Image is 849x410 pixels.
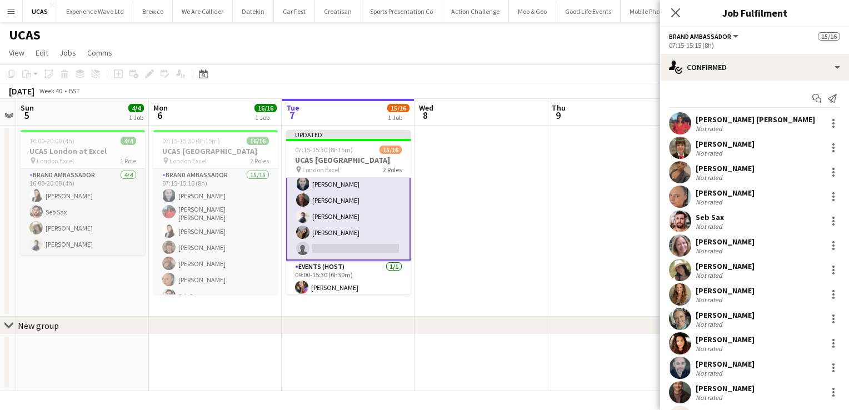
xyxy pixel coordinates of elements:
[696,261,755,271] div: [PERSON_NAME]
[696,139,755,149] div: [PERSON_NAME]
[669,41,840,49] div: 07:15-15:15 (8h)
[274,1,315,22] button: Car Fest
[442,1,509,22] button: Action Challenge
[19,109,34,122] span: 5
[69,87,80,95] div: BST
[37,157,74,165] span: London Excel
[388,113,409,122] div: 1 Job
[128,104,144,112] span: 4/4
[669,32,731,41] span: Brand Ambassador
[133,1,173,22] button: Brewco
[36,48,48,58] span: Edit
[9,48,24,58] span: View
[21,130,145,255] app-job-card: 16:00-20:00 (4h)4/4UCAS London at Excel London Excel1 RoleBrand Ambassador4/416:00-20:00 (4h)[PER...
[57,1,133,22] button: Experience Wave Ltd
[173,1,233,22] button: We Are Collider
[696,212,725,222] div: Seb Sax
[250,157,269,165] span: 2 Roles
[286,261,411,298] app-card-role: Events (Host)1/109:00-15:30 (6h30m)[PERSON_NAME]
[696,173,725,182] div: Not rated
[286,103,299,113] span: Tue
[417,109,433,122] span: 8
[21,146,145,156] h3: UCAS London at Excel
[247,137,269,145] span: 16/16
[31,46,53,60] a: Edit
[162,137,220,145] span: 07:15-15:30 (8h15m)
[18,320,59,331] div: New group
[383,166,402,174] span: 2 Roles
[120,157,136,165] span: 1 Role
[696,286,755,296] div: [PERSON_NAME]
[696,393,725,402] div: Not rated
[153,103,168,113] span: Mon
[696,114,815,124] div: [PERSON_NAME] [PERSON_NAME]
[696,369,725,377] div: Not rated
[696,271,725,279] div: Not rated
[696,149,725,157] div: Not rated
[550,109,566,122] span: 9
[696,344,725,353] div: Not rated
[696,320,725,328] div: Not rated
[696,247,725,255] div: Not rated
[152,109,168,122] span: 6
[254,104,277,112] span: 16/16
[818,32,840,41] span: 15/16
[59,48,76,58] span: Jobs
[315,1,361,22] button: Creatisan
[4,46,29,60] a: View
[509,1,556,22] button: Moo & Goo
[29,137,74,145] span: 16:00-20:00 (4h)
[233,1,274,22] button: Datekin
[621,1,755,22] button: Mobile Photo Booth [GEOGRAPHIC_DATA]
[9,27,41,43] h1: UCAS
[21,103,34,113] span: Sun
[23,1,57,22] button: UCAS
[129,113,143,122] div: 1 Job
[37,87,64,95] span: Week 40
[696,383,755,393] div: [PERSON_NAME]
[286,130,411,294] app-job-card: Updated07:15-15:30 (8h15m)15/16UCAS [GEOGRAPHIC_DATA] London Excel2 Roles[PERSON_NAME][PERSON_NAM...
[660,6,849,20] h3: Job Fulfilment
[696,359,755,369] div: [PERSON_NAME]
[696,222,725,231] div: Not rated
[660,54,849,81] div: Confirmed
[169,157,207,165] span: London Excel
[286,155,411,165] h3: UCAS [GEOGRAPHIC_DATA]
[552,103,566,113] span: Thu
[696,296,725,304] div: Not rated
[121,137,136,145] span: 4/4
[286,130,411,139] div: Updated
[9,86,34,97] div: [DATE]
[379,146,402,154] span: 15/16
[153,130,278,294] app-job-card: 07:15-15:30 (8h15m)16/16UCAS [GEOGRAPHIC_DATA] London Excel2 RolesBrand Ambassador15/1507:15-15:1...
[255,113,276,122] div: 1 Job
[696,188,755,198] div: [PERSON_NAME]
[696,310,755,320] div: [PERSON_NAME]
[361,1,442,22] button: Sports Presentation Co
[696,198,725,206] div: Not rated
[696,237,755,247] div: [PERSON_NAME]
[87,48,112,58] span: Comms
[696,334,755,344] div: [PERSON_NAME]
[55,46,81,60] a: Jobs
[295,146,353,154] span: 07:15-15:30 (8h15m)
[556,1,621,22] button: Good Life Events
[387,104,409,112] span: 15/16
[696,163,755,173] div: [PERSON_NAME]
[669,32,740,41] button: Brand Ambassador
[302,166,339,174] span: London Excel
[696,124,725,133] div: Not rated
[21,169,145,255] app-card-role: Brand Ambassador4/416:00-20:00 (4h)[PERSON_NAME]Seb Sax[PERSON_NAME][PERSON_NAME]
[284,109,299,122] span: 7
[153,146,278,156] h3: UCAS [GEOGRAPHIC_DATA]
[419,103,433,113] span: Wed
[83,46,117,60] a: Comms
